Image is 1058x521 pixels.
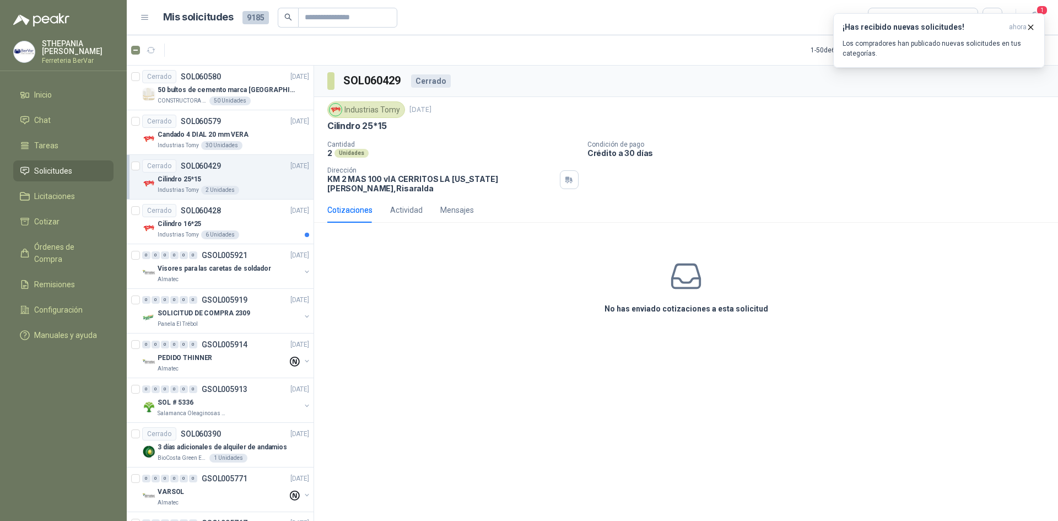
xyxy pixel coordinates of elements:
[142,177,155,190] img: Company Logo
[142,311,155,324] img: Company Logo
[334,149,369,158] div: Unidades
[202,296,247,304] p: GSOL005919
[327,120,386,132] p: Cilindro 25*15
[152,475,160,482] div: 0
[127,110,314,155] a: CerradoSOL060579[DATE] Company LogoCandado 4 DIAL 20 mm VERAIndustrias Tomy30 Unidades
[13,160,114,181] a: Solicitudes
[409,105,431,115] p: [DATE]
[13,325,114,346] a: Manuales y ayuda
[127,155,314,200] a: CerradoSOL060429[DATE] Company LogoCilindro 25*15Industrias Tomy2 Unidades
[161,475,169,482] div: 0
[142,293,311,329] a: 0 0 0 0 0 0 GSOL005919[DATE] Company LogoSOLICITUD DE COMPRA 2309Panela El Trébol
[158,264,271,274] p: Visores para las caretas de soldador
[158,141,199,150] p: Industrias Tomy
[142,400,155,413] img: Company Logo
[142,222,155,235] img: Company Logo
[290,161,309,171] p: [DATE]
[142,88,155,101] img: Company Logo
[158,353,212,363] p: PEDIDO THINNER
[158,219,201,229] p: Cilindro 16*25
[34,329,97,341] span: Manuales y ayuda
[158,230,199,239] p: Industrias Tomy
[161,385,169,393] div: 0
[142,70,176,83] div: Cerrado
[189,296,197,304] div: 0
[163,9,234,25] h1: Mis solicitudes
[13,13,69,26] img: Logo peakr
[327,141,579,148] p: Cantidad
[13,135,114,156] a: Tareas
[201,230,239,239] div: 6 Unidades
[290,429,309,439] p: [DATE]
[290,295,309,305] p: [DATE]
[290,72,309,82] p: [DATE]
[343,72,402,89] h3: SOL060429
[158,275,179,284] p: Almatec
[158,409,227,418] p: Salamanca Oleaginosas SAS
[181,162,221,170] p: SOL060429
[209,96,251,105] div: 50 Unidades
[158,487,184,497] p: VARSOL
[843,39,1035,58] p: Los compradores han publicado nuevas solicitudes en tus categorías.
[843,23,1005,32] h3: ¡Has recibido nuevas solicitudes!
[152,385,160,393] div: 0
[811,41,882,59] div: 1 - 50 de 6424
[833,13,1045,68] button: ¡Has recibido nuevas solicitudes!ahora Los compradores han publicado nuevas solicitudes en tus ca...
[142,341,150,348] div: 0
[34,114,51,126] span: Chat
[13,237,114,270] a: Órdenes de Compra
[158,442,287,453] p: 3 días adicionales de alquiler de andamios
[158,96,207,105] p: CONSTRUCTORA GRUPO FIP
[189,475,197,482] div: 0
[181,73,221,80] p: SOL060580
[1036,5,1048,15] span: 1
[180,475,188,482] div: 0
[170,341,179,348] div: 0
[290,474,309,484] p: [DATE]
[152,296,160,304] div: 0
[1009,23,1027,32] span: ahora
[189,341,197,348] div: 0
[290,206,309,216] p: [DATE]
[142,159,176,173] div: Cerrado
[142,115,176,128] div: Cerrado
[158,498,179,507] p: Almatec
[201,186,239,195] div: 2 Unidades
[604,303,768,315] h3: No has enviado cotizaciones a esta solicitud
[42,40,114,55] p: STHEPANIA [PERSON_NAME]
[142,251,150,259] div: 0
[1025,8,1045,28] button: 1
[181,207,221,214] p: SOL060428
[34,165,72,177] span: Solicitudes
[14,41,35,62] img: Company Logo
[411,74,451,88] div: Cerrado
[34,241,103,265] span: Órdenes de Compra
[127,200,314,244] a: CerradoSOL060428[DATE] Company LogoCilindro 16*25Industrias Tomy6 Unidades
[202,341,247,348] p: GSOL005914
[189,385,197,393] div: 0
[170,385,179,393] div: 0
[142,385,150,393] div: 0
[127,423,314,468] a: CerradoSOL060390[DATE] Company Logo3 días adicionales de alquiler de andamiosBioCosta Green Energ...
[158,320,198,329] p: Panela El Trébol
[202,475,247,482] p: GSOL005771
[330,104,342,116] img: Company Logo
[34,304,83,316] span: Configuración
[170,296,179,304] div: 0
[34,190,75,202] span: Licitaciones
[34,216,60,228] span: Cotizar
[290,340,309,350] p: [DATE]
[142,296,150,304] div: 0
[34,139,58,152] span: Tareas
[13,299,114,320] a: Configuración
[390,204,423,216] div: Actividad
[170,475,179,482] div: 0
[142,266,155,280] img: Company Logo
[142,383,311,418] a: 0 0 0 0 0 0 GSOL005913[DATE] Company LogoSOL # 5336Salamanca Oleaginosas SAS
[142,132,155,146] img: Company Logo
[290,384,309,395] p: [DATE]
[180,296,188,304] div: 0
[180,385,188,393] div: 0
[142,356,155,369] img: Company Logo
[142,490,155,503] img: Company Logo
